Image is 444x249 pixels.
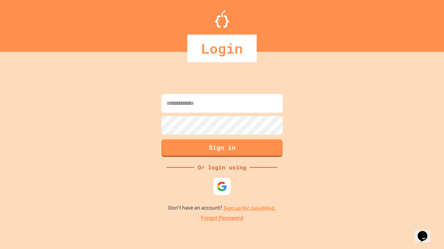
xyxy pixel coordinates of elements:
[168,204,276,212] p: Don't have an account?
[415,221,437,242] iframe: chat widget
[215,10,229,28] img: Logo.svg
[386,191,437,221] iframe: chat widget
[201,214,243,222] a: Forgot Password
[217,181,227,192] img: google-icon.svg
[194,163,250,172] div: Or login using
[223,204,276,212] a: Sign up for JuiceMind.
[161,139,283,157] button: Sign in
[187,35,257,62] div: Login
